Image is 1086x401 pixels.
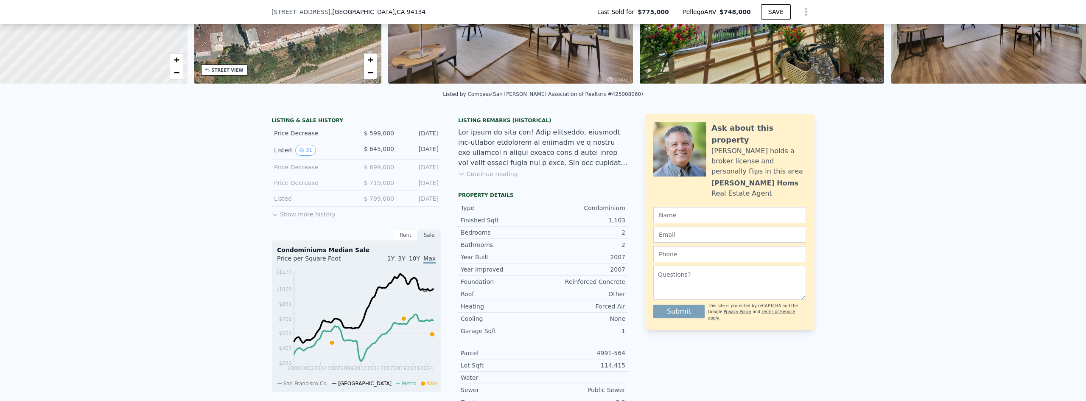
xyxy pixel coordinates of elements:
[458,117,628,124] div: Listing Remarks (Historical)
[170,66,183,79] a: Zoom out
[279,360,292,366] tspan: $251
[394,230,417,241] div: Rent
[461,253,543,261] div: Year Built
[212,67,244,73] div: STREET VIEW
[543,290,625,298] div: Other
[274,194,350,203] div: Listed
[341,365,354,371] tspan: 2009
[367,365,380,371] tspan: 2014
[798,3,814,20] button: Show Options
[271,117,441,126] div: LISTING & SALE HISTORY
[653,227,806,243] input: Email
[174,54,179,65] span: +
[458,127,628,168] div: Lor ipsum do sita con! Adip elitseddo, eiusmodt inc-utlabor etdolorem al enimadm ve q nostru exe ...
[724,309,751,314] a: Privacy Policy
[653,246,806,262] input: Phone
[458,192,628,199] div: Property details
[711,188,772,199] div: Real Estate Agent
[274,163,350,171] div: Price Decrease
[401,194,439,203] div: [DATE]
[277,254,356,268] div: Price per Square Foot
[364,146,394,152] span: $ 645,000
[368,54,373,65] span: +
[338,381,392,387] span: [GEOGRAPHIC_DATA]
[274,179,350,187] div: Price Decrease
[283,381,328,387] span: San Francisco Co.
[461,314,543,323] div: Cooling
[401,145,439,156] div: [DATE]
[395,8,425,15] span: , CA 94134
[314,365,327,371] tspan: 2004
[597,8,638,16] span: Last Sold for
[277,246,436,254] div: Condominiums Median Sale
[543,265,625,274] div: 2007
[420,365,434,371] tspan: 2024
[276,286,292,292] tspan: $1001
[274,129,350,137] div: Price Decrease
[170,53,183,66] a: Zoom in
[364,130,394,137] span: $ 599,000
[427,381,438,387] span: Sale
[708,303,806,321] div: This site is protected by reCAPTCHA and the Google and apply.
[327,365,341,371] tspan: 2007
[279,316,292,322] tspan: $701
[543,327,625,335] div: 1
[401,129,439,137] div: [DATE]
[653,207,806,223] input: Name
[387,255,395,262] span: 1Y
[638,8,669,16] span: $775,000
[461,361,543,370] div: Lot Sqft
[458,170,518,178] button: Continue reading
[295,145,316,156] button: View historical data
[761,309,795,314] a: Terms of Service
[761,4,791,20] button: SAVE
[368,67,373,78] span: −
[398,255,405,262] span: 3Y
[330,8,425,16] span: , [GEOGRAPHIC_DATA]
[174,67,179,78] span: −
[401,163,439,171] div: [DATE]
[461,290,543,298] div: Roof
[711,122,806,146] div: Ask about this property
[354,365,367,371] tspan: 2012
[543,204,625,212] div: Condominium
[288,365,301,371] tspan: 2000
[543,361,625,370] div: 114,415
[543,386,625,394] div: Public Sewer
[461,216,543,224] div: Finished Sqft
[711,178,798,188] div: [PERSON_NAME] Homs
[394,365,407,371] tspan: 2019
[461,265,543,274] div: Year Improved
[301,365,314,371] tspan: 2002
[364,66,377,79] a: Zoom out
[364,179,394,186] span: $ 719,000
[417,230,441,241] div: Sale
[401,179,439,187] div: [DATE]
[461,302,543,311] div: Heating
[279,345,292,351] tspan: $401
[276,269,292,275] tspan: $1177
[461,386,543,394] div: Sewer
[461,327,543,335] div: Garage Sqft
[407,365,420,371] tspan: 2021
[271,8,330,16] span: [STREET_ADDRESS]
[711,146,806,177] div: [PERSON_NAME] holds a broker license and personally flips in this area
[409,255,420,262] span: 10Y
[543,349,625,357] div: 4991-564
[402,381,416,387] span: Metro
[461,241,543,249] div: Bathrooms
[653,305,705,318] button: Submit
[543,216,625,224] div: 1,103
[381,365,394,371] tspan: 2017
[683,8,720,16] span: Pellego ARV
[461,204,543,212] div: Type
[423,255,436,264] span: Max
[274,145,350,156] div: Listed
[364,53,377,66] a: Zoom in
[279,301,292,307] tspan: $851
[461,278,543,286] div: Foundation
[543,314,625,323] div: None
[364,195,394,202] span: $ 799,000
[461,228,543,237] div: Bedrooms
[461,349,543,357] div: Parcel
